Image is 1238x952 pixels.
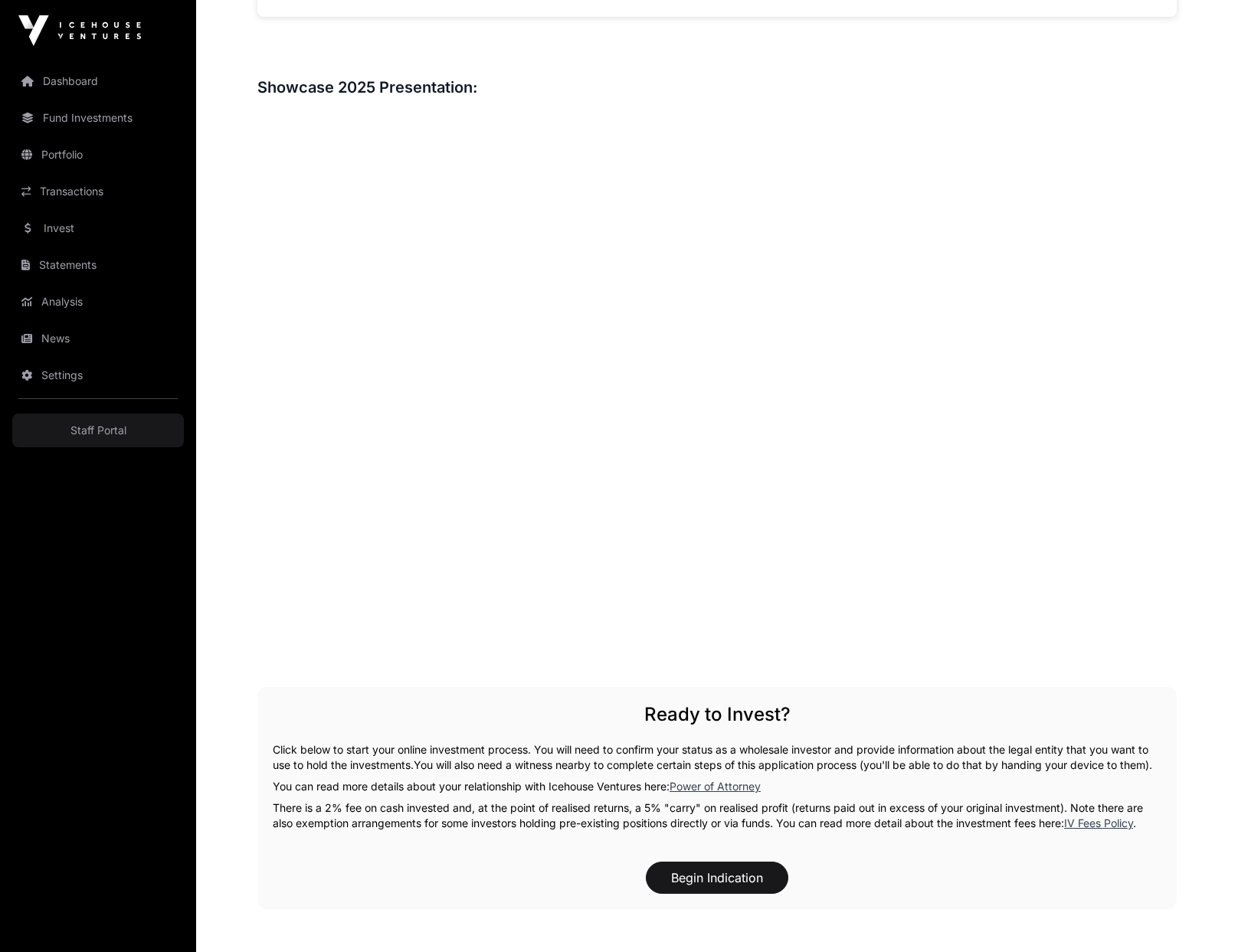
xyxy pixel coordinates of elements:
img: Icehouse Ventures Logo [18,15,141,46]
a: Portfolio [12,138,184,172]
a: Transactions [12,175,184,208]
a: Staff Portal [12,414,184,447]
span: You will also need a witness nearby to complete certain steps of this application process (you'll... [414,758,1152,771]
a: Power of Attorney [670,780,761,793]
p: Click below to start your online investment process. You will need to confirm your status as a wh... [273,742,1161,773]
a: Analysis [12,285,184,319]
button: Begin Indication [646,862,788,894]
h3: Showcase 2025 Presentation: [257,75,1177,100]
a: Fund Investments [12,101,184,135]
a: Settings [12,358,184,392]
a: Dashboard [12,64,184,98]
h2: Ready to Invest? [273,702,1161,727]
a: IV Fees Policy [1064,816,1133,829]
a: Invest [12,211,184,245]
a: News [12,322,184,355]
p: There is a 2% fee on cash invested and, at the point of realised returns, a 5% "carry" on realise... [273,800,1161,831]
iframe: Sharesies - Icehouse Ventures 2025 [257,109,1177,626]
a: Statements [12,248,184,282]
p: You can read more details about your relationship with Icehouse Ventures here: [273,779,1161,794]
iframe: Chat Widget [1161,878,1238,952]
